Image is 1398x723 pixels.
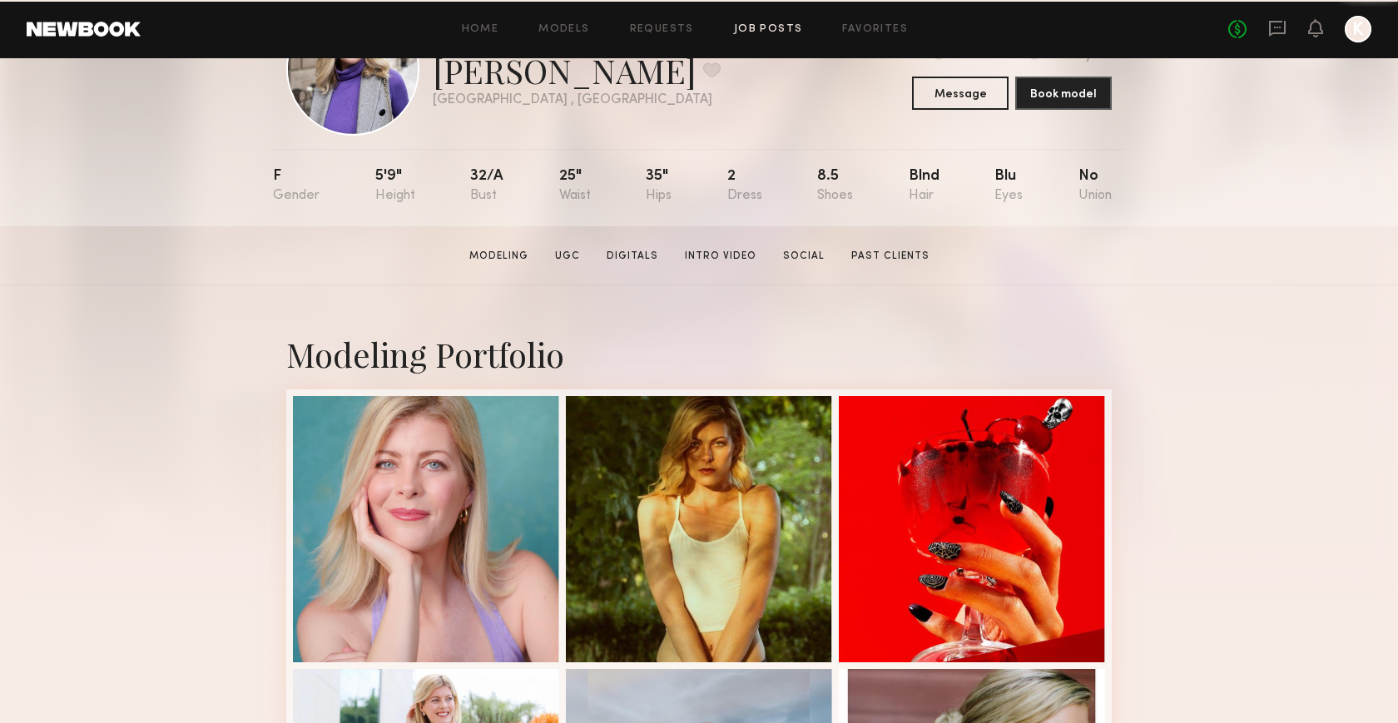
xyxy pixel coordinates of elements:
div: Blu [994,169,1023,203]
a: Modeling [463,249,535,264]
a: Digitals [600,249,665,264]
div: F [273,169,320,203]
div: 25" [559,169,591,203]
div: [GEOGRAPHIC_DATA] , [GEOGRAPHIC_DATA] [433,93,721,107]
a: K [1345,16,1371,42]
a: Intro Video [678,249,763,264]
a: Models [538,24,589,35]
div: No [1078,169,1112,203]
div: 5'9" [375,169,415,203]
div: 35" [646,169,672,203]
a: Home [462,24,499,35]
button: Message [912,77,1009,110]
div: [PERSON_NAME] [433,48,721,92]
a: Job Posts [734,24,803,35]
a: UGC [548,249,587,264]
div: 32/a [470,169,503,203]
button: Book model [1015,77,1112,110]
a: Social [776,249,831,264]
div: 2 [727,169,762,203]
a: Requests [630,24,694,35]
div: Modeling Portfolio [286,332,1112,376]
a: Favorites [842,24,908,35]
div: 8.5 [817,169,853,203]
div: Blnd [909,169,939,203]
a: Past Clients [845,249,936,264]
